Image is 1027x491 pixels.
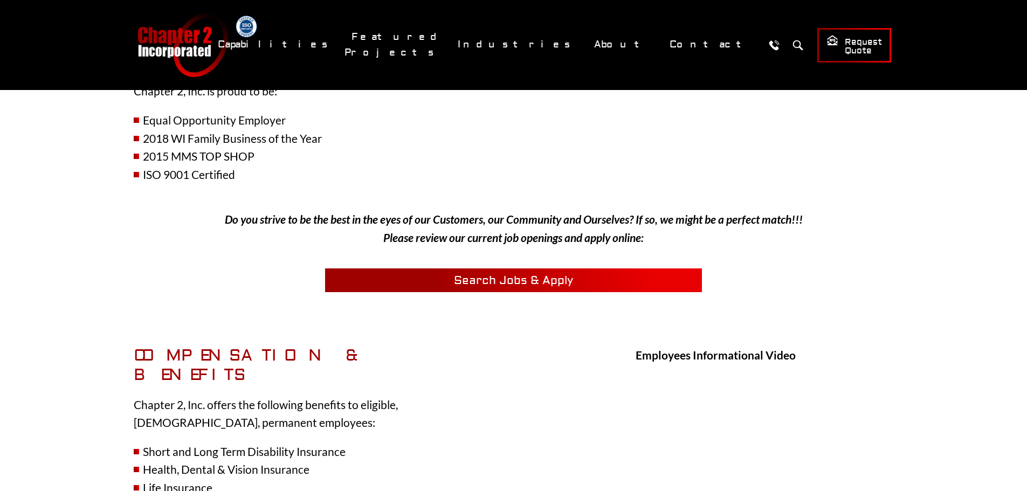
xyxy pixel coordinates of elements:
[788,35,808,55] button: Search
[134,442,490,461] li: Short and Long Term Disability Insurance
[344,25,445,64] a: Featured Projects
[134,147,894,165] li: 2015 MMS TOP SHOP
[134,111,894,129] li: Equal Opportunity Employer
[764,35,784,55] a: Call Us
[225,212,803,244] em: Do you strive to be the best in the eyes of our Customers, our Community and Ourselves? If so, we...
[663,33,759,56] a: Contact
[454,273,573,288] span: Search Jobs & Apply
[211,33,339,56] a: Capabilities
[817,28,891,63] a: Request Quote
[134,460,490,479] li: Health, Dental & Vision Insurance
[136,13,228,77] a: Chapter 2 Incorporated
[325,268,702,292] a: Search Jobs & Apply
[134,346,490,385] h3: Compensation & Benefits
[636,348,796,362] strong: Employees Informational Video
[451,33,582,56] a: Industries
[826,34,882,57] span: Request Quote
[134,129,894,148] li: 2018 WI Family Business of the Year
[587,33,657,56] a: About
[134,165,894,184] li: ISO 9001 Certified
[134,396,490,432] p: Chapter 2, Inc. offers the following benefits to eligible, [DEMOGRAPHIC_DATA], permanent employees:
[134,82,894,100] p: Chapter 2, Inc. is proud to be:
